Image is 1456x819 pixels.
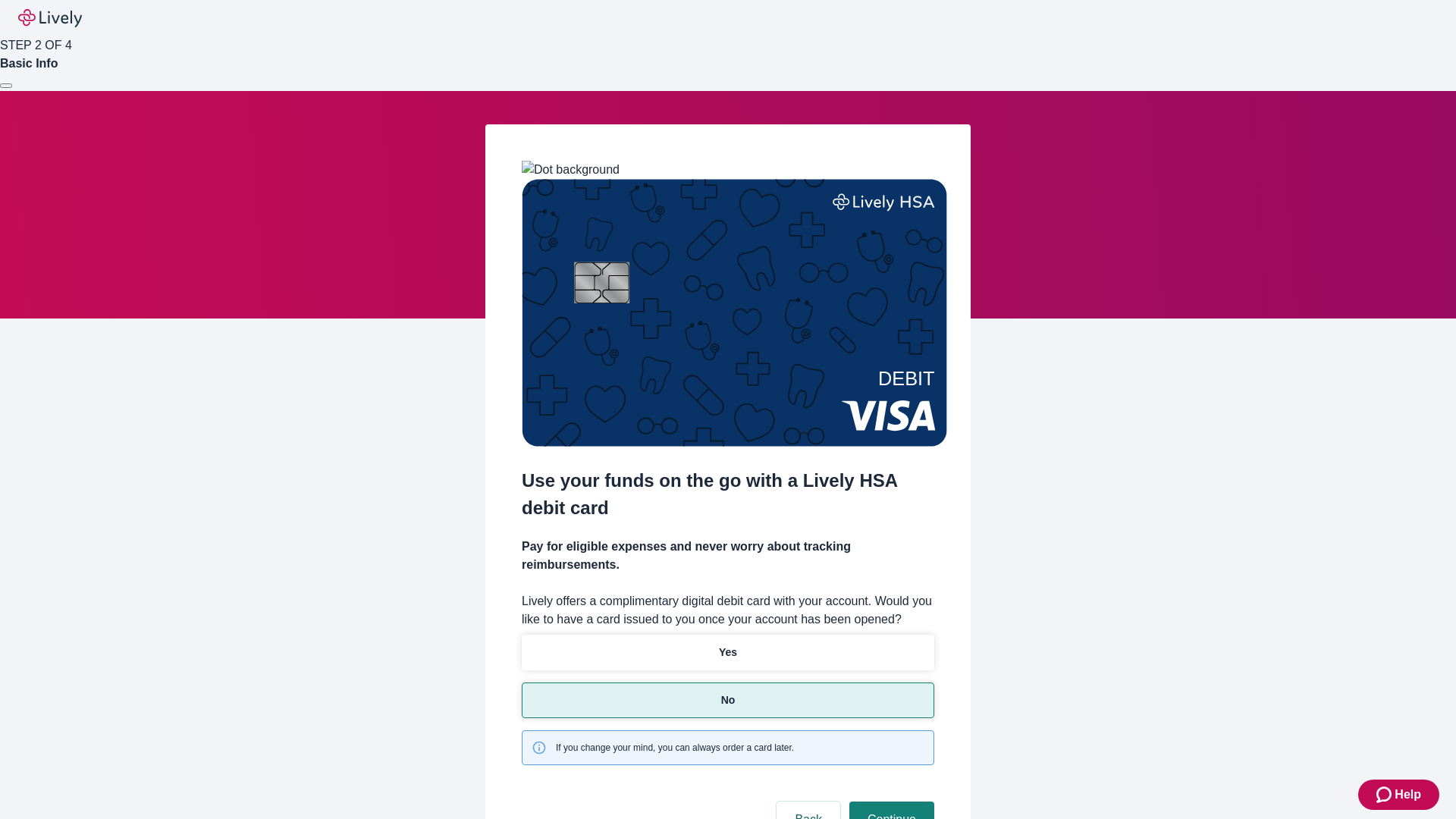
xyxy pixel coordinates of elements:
p: No [721,692,736,708]
span: Help [1395,786,1421,804]
button: No [522,682,934,718]
label: Lively offers a complimentary digital debit card with your account. Would you like to have a card... [522,592,934,629]
svg: Zendesk support icon [1376,786,1395,804]
button: Zendesk support iconHelp [1358,780,1439,810]
img: Lively [18,9,82,27]
p: Yes [719,645,737,661]
button: Yes [522,635,934,670]
h4: Pay for eligible expenses and never worry about tracking reimbursements. [522,538,934,574]
img: Debit card [522,179,947,447]
span: If you change your mind, you can always order a card later. [556,741,794,755]
img: Dot background [522,161,620,179]
h2: Use your funds on the go with a Lively HSA debit card [522,467,934,522]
